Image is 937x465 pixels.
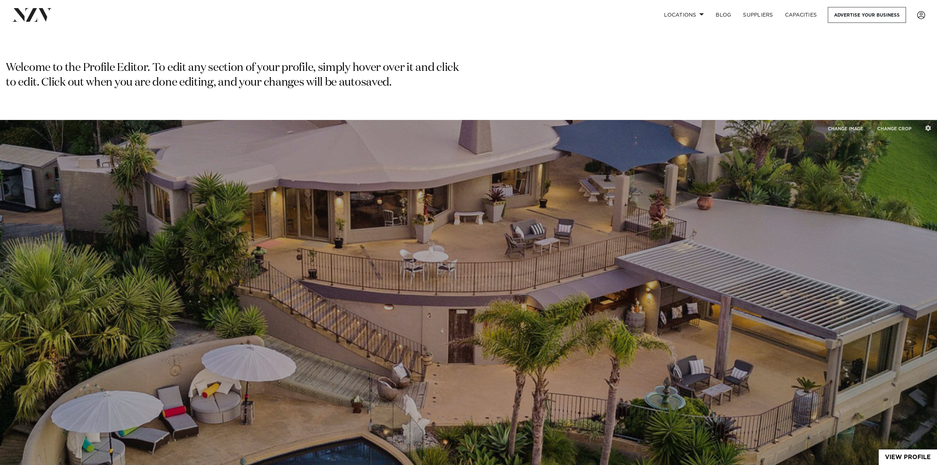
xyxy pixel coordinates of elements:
button: CHANGE CROP [871,121,918,137]
p: Welcome to the Profile Editor. To edit any section of your profile, simply hover over it and clic... [6,61,462,90]
a: View Profile [879,449,937,465]
img: nzv-logo.png [12,8,52,21]
a: Locations [658,7,710,23]
a: Capacities [779,7,823,23]
button: CHANGE IMAGE [822,121,869,137]
a: Advertise your business [828,7,906,23]
a: BLOG [710,7,737,23]
a: SUPPLIERS [737,7,779,23]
